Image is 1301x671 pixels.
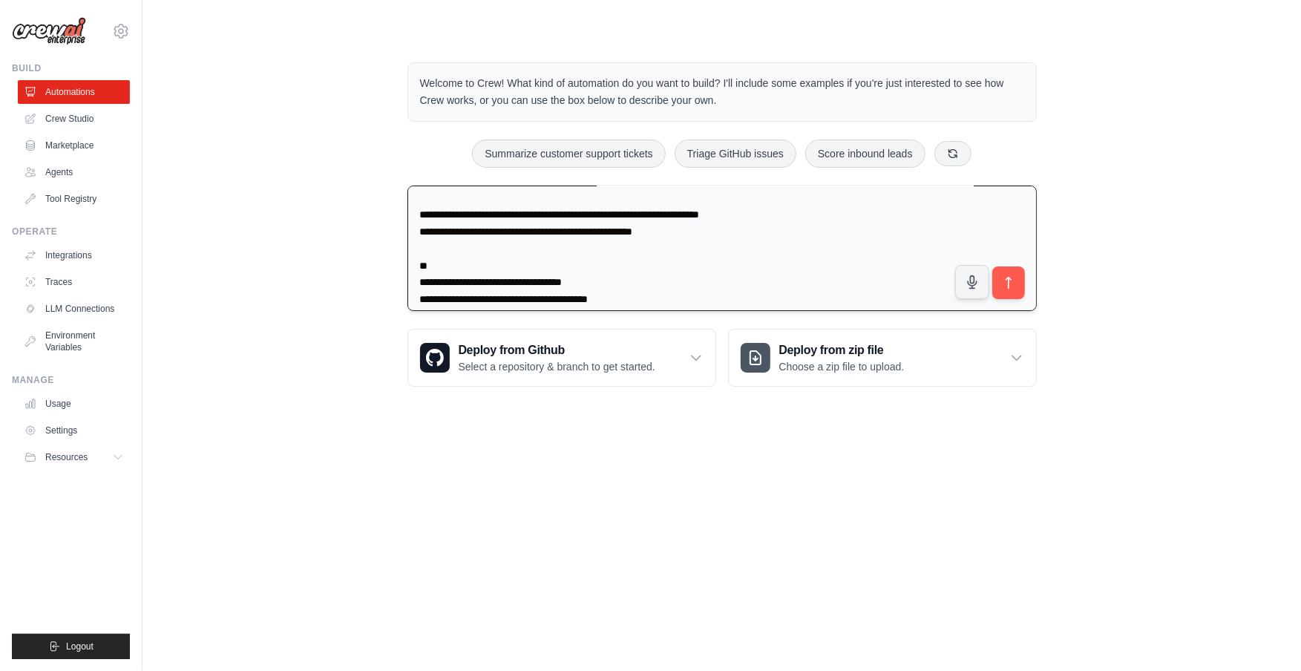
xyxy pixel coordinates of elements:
button: Resources [18,445,130,469]
button: Logout [12,634,130,659]
a: Crew Studio [18,107,130,131]
button: Summarize customer support tickets [472,140,665,168]
p: Choose a zip file to upload. [779,359,905,374]
img: Logo [12,17,86,45]
div: Widżet czatu [1227,600,1301,671]
a: Automations [18,80,130,104]
a: LLM Connections [18,297,130,321]
button: Triage GitHub issues [675,140,796,168]
span: Resources [45,451,88,463]
a: Settings [18,419,130,442]
a: Environment Variables [18,324,130,359]
p: Welcome to Crew! What kind of automation do you want to build? I'll include some examples if you'... [420,75,1024,109]
iframe: Chat Widget [1227,600,1301,671]
p: Select a repository & branch to get started. [459,359,655,374]
h3: Deploy from Github [459,341,655,359]
a: Usage [18,392,130,416]
div: Build [12,62,130,74]
a: Marketplace [18,134,130,157]
button: Score inbound leads [805,140,925,168]
div: Operate [12,226,130,238]
a: Integrations [18,243,130,267]
div: Manage [12,374,130,386]
a: Tool Registry [18,187,130,211]
span: Logout [66,641,94,652]
h3: Deploy from zip file [779,341,905,359]
a: Agents [18,160,130,184]
a: Traces [18,270,130,294]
